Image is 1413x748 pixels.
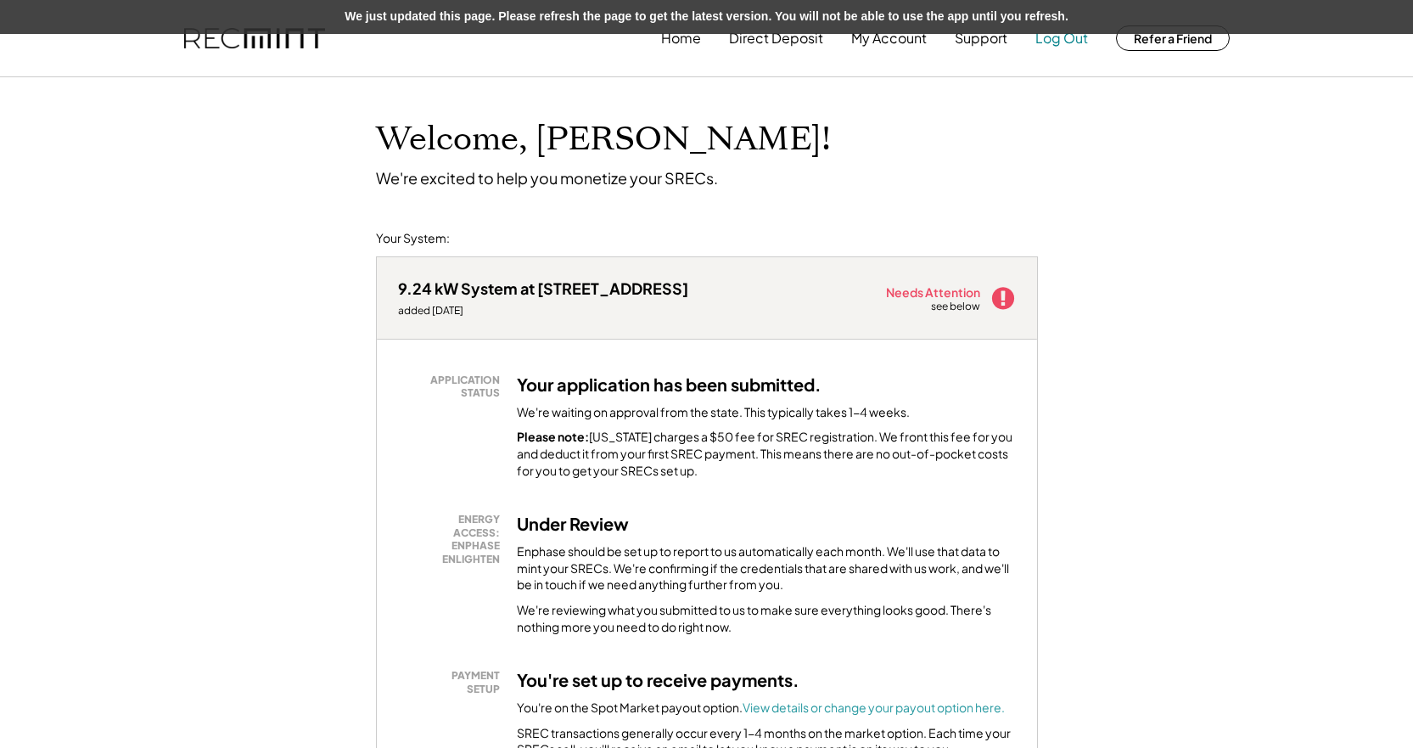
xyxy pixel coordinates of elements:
img: recmint-logotype%403x.png [184,28,325,49]
button: Refer a Friend [1116,25,1230,51]
button: Direct Deposit [729,21,823,55]
button: Support [955,21,1007,55]
div: Needs Attention [886,286,982,298]
div: see below [931,300,982,314]
div: You're on the Spot Market payout option. [517,700,1005,717]
h3: You're set up to receive payments. [517,669,799,691]
h3: Your application has been submitted. [517,374,821,396]
div: PAYMENT SETUP [407,669,500,695]
h1: Welcome, [PERSON_NAME]! [376,120,831,160]
div: APPLICATION STATUS [407,374,500,400]
button: Home [661,21,701,55]
button: Log Out [1035,21,1088,55]
div: We're excited to help you monetize your SRECs. [376,168,718,188]
strong: Please note: [517,429,589,444]
div: ENERGY ACCESS: ENPHASE ENLIGHTEN [407,513,500,565]
div: We're waiting on approval from the state. This typically takes 1-4 weeks. [517,404,910,421]
div: [US_STATE] charges a $50 fee for SREC registration. We front this fee for you and deduct it from ... [517,429,1016,479]
button: My Account [851,21,927,55]
div: We're reviewing what you submitted to us to make sure everything looks good. There's nothing more... [517,602,1016,635]
div: Your System: [376,230,450,247]
div: added [DATE] [398,304,688,318]
h3: Under Review [517,513,629,535]
a: View details or change your payout option here. [743,700,1005,715]
div: Enphase should be set up to report to us automatically each month. We'll use that data to mint yo... [517,543,1016,593]
div: 9.24 kW System at [STREET_ADDRESS] [398,278,688,298]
